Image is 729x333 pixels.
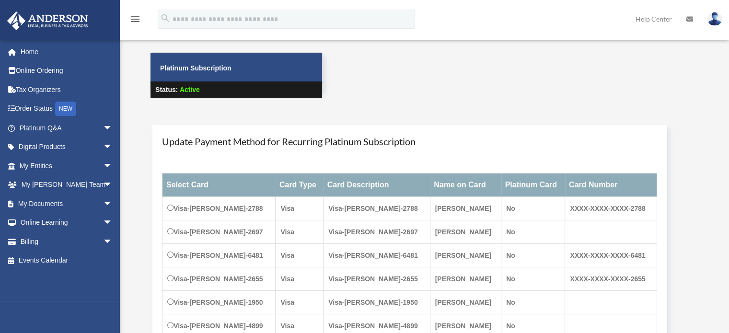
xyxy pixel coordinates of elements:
td: No [501,291,565,314]
span: arrow_drop_down [103,232,122,252]
th: Platinum Card [501,173,565,197]
span: arrow_drop_down [103,194,122,214]
td: [PERSON_NAME] [430,291,501,314]
strong: Status: [155,86,178,93]
a: Online Learningarrow_drop_down [7,213,127,232]
td: Visa-[PERSON_NAME]-2697 [324,220,430,244]
a: My Entitiesarrow_drop_down [7,156,127,175]
img: Anderson Advisors Platinum Portal [4,11,91,30]
td: [PERSON_NAME] [430,244,501,267]
i: search [160,13,171,23]
a: Tax Organizers [7,80,127,99]
i: menu [129,13,141,25]
div: NEW [55,102,76,116]
span: arrow_drop_down [103,175,122,195]
td: Visa-[PERSON_NAME]-1950 [324,291,430,314]
span: Active [180,86,200,93]
th: Select Card [162,173,276,197]
a: My [PERSON_NAME] Teamarrow_drop_down [7,175,127,195]
td: No [501,267,565,291]
td: No [501,220,565,244]
td: Visa [276,291,324,314]
a: Digital Productsarrow_drop_down [7,138,127,157]
td: Visa-[PERSON_NAME]-6481 [162,244,276,267]
td: Visa [276,220,324,244]
th: Name on Card [430,173,501,197]
th: Card Description [324,173,430,197]
a: My Documentsarrow_drop_down [7,194,127,213]
span: arrow_drop_down [103,156,122,176]
a: Platinum Q&Aarrow_drop_down [7,118,127,138]
span: arrow_drop_down [103,138,122,157]
td: XXXX-XXXX-XXXX-6481 [565,244,657,267]
a: Online Ordering [7,61,127,80]
a: Home [7,42,127,61]
td: Visa [276,197,324,220]
td: Visa-[PERSON_NAME]-2655 [162,267,276,291]
td: Visa-[PERSON_NAME]-2788 [162,197,276,220]
td: [PERSON_NAME] [430,220,501,244]
td: Visa [276,244,324,267]
a: Order StatusNEW [7,99,127,119]
a: menu [129,17,141,25]
td: Visa-[PERSON_NAME]-2788 [324,197,430,220]
a: Billingarrow_drop_down [7,232,127,251]
span: arrow_drop_down [103,118,122,138]
td: Visa-[PERSON_NAME]-2655 [324,267,430,291]
th: Card Number [565,173,657,197]
th: Card Type [276,173,324,197]
a: Events Calendar [7,251,127,270]
td: Visa-[PERSON_NAME]-1950 [162,291,276,314]
img: User Pic [707,12,722,26]
span: arrow_drop_down [103,213,122,233]
td: XXXX-XXXX-XXXX-2655 [565,267,657,291]
strong: Platinum Subscription [160,64,231,72]
td: Visa [276,267,324,291]
td: No [501,244,565,267]
td: [PERSON_NAME] [430,267,501,291]
td: [PERSON_NAME] [430,197,501,220]
h4: Update Payment Method for Recurring Platinum Subscription [162,135,657,148]
td: No [501,197,565,220]
td: XXXX-XXXX-XXXX-2788 [565,197,657,220]
td: Visa-[PERSON_NAME]-2697 [162,220,276,244]
td: Visa-[PERSON_NAME]-6481 [324,244,430,267]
